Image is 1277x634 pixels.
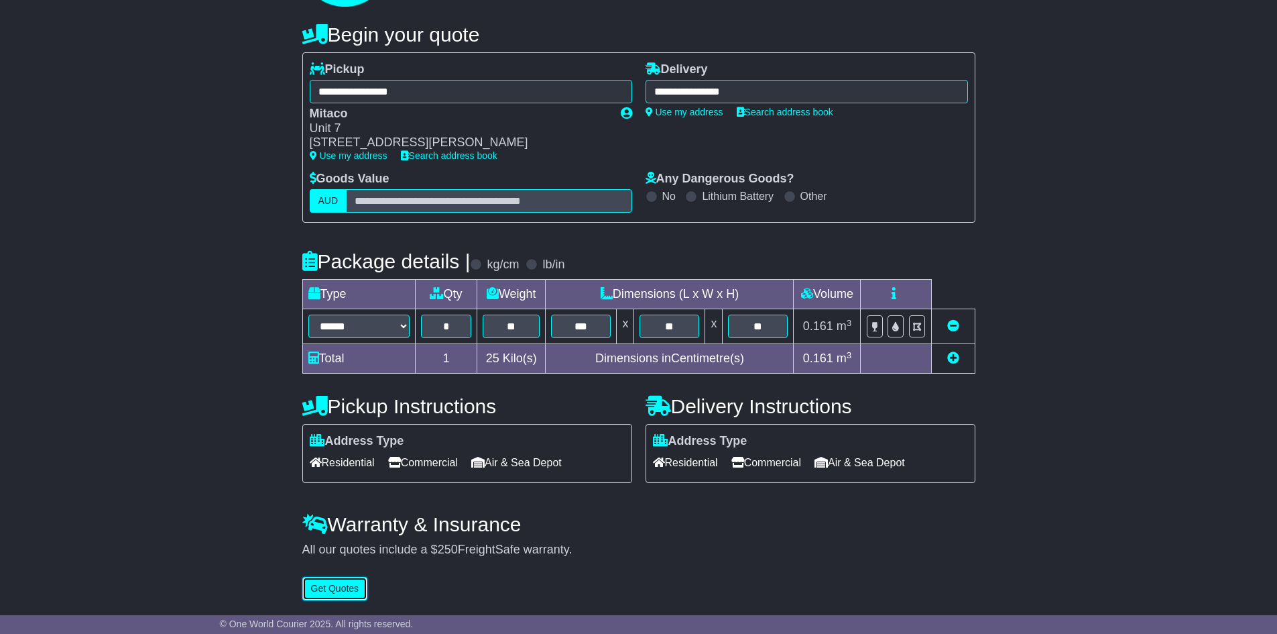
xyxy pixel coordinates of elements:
span: m [837,319,852,333]
a: Search address book [737,107,833,117]
span: m [837,352,852,365]
span: Air & Sea Depot [814,452,905,473]
span: 0.161 [803,352,833,365]
span: Air & Sea Depot [471,452,562,473]
td: Volume [794,280,861,309]
span: 0.161 [803,319,833,333]
td: x [617,309,634,344]
a: Use my address [310,150,387,161]
span: 250 [438,543,458,556]
a: Search address book [401,150,497,161]
label: lb/in [542,258,564,272]
sup: 3 [847,318,852,328]
div: Mitaco [310,107,607,121]
a: Use my address [646,107,723,117]
span: Residential [653,452,718,473]
label: Any Dangerous Goods? [646,172,794,187]
h4: Pickup Instructions [302,395,632,417]
td: Weight [477,280,546,309]
span: 25 [486,352,499,365]
label: Pickup [310,62,365,77]
td: Type [302,280,415,309]
h4: Package details | [302,250,471,272]
h4: Warranty & Insurance [302,513,975,535]
label: Address Type [310,434,404,449]
h4: Begin your quote [302,23,975,46]
label: Goods Value [310,172,389,187]
a: Remove this item [947,319,959,333]
label: Address Type [653,434,747,449]
td: Total [302,344,415,374]
span: Commercial [731,452,801,473]
td: Kilo(s) [477,344,546,374]
span: Commercial [388,452,458,473]
div: [STREET_ADDRESS][PERSON_NAME] [310,136,607,150]
label: AUD [310,189,347,213]
label: Delivery [646,62,708,77]
div: All our quotes include a $ FreightSafe warranty. [302,543,975,558]
button: Get Quotes [302,577,368,600]
label: Other [800,190,827,203]
sup: 3 [847,350,852,360]
h4: Delivery Instructions [646,395,975,417]
label: Lithium Battery [702,190,774,203]
a: Add new item [947,352,959,365]
span: Residential [310,452,375,473]
label: kg/cm [487,258,519,272]
div: Unit 7 [310,121,607,136]
td: Dimensions in Centimetre(s) [546,344,794,374]
span: © One World Courier 2025. All rights reserved. [220,619,414,629]
label: No [662,190,676,203]
td: 1 [415,344,477,374]
td: x [705,309,723,344]
td: Dimensions (L x W x H) [546,280,794,309]
td: Qty [415,280,477,309]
